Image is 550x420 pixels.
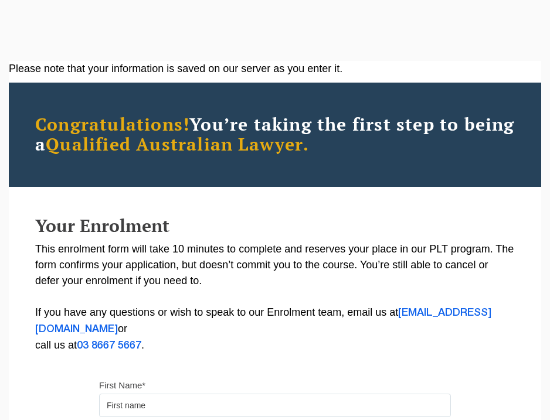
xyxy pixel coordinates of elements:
div: Please note that your information is saved on our server as you enter it. [9,61,541,77]
input: First name [99,394,451,417]
h2: Your Enrolment [35,216,515,235]
a: [EMAIL_ADDRESS][DOMAIN_NAME] [35,308,491,334]
h2: You’re taking the first step to being a [35,115,515,155]
span: Qualified Australian Lawyer. [46,132,309,156]
a: 03 8667 5667 [77,341,141,350]
label: First Name* [99,380,145,391]
p: This enrolment form will take 10 minutes to complete and reserves your place in our PLT program. ... [35,241,515,354]
span: Congratulations! [35,112,189,136]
